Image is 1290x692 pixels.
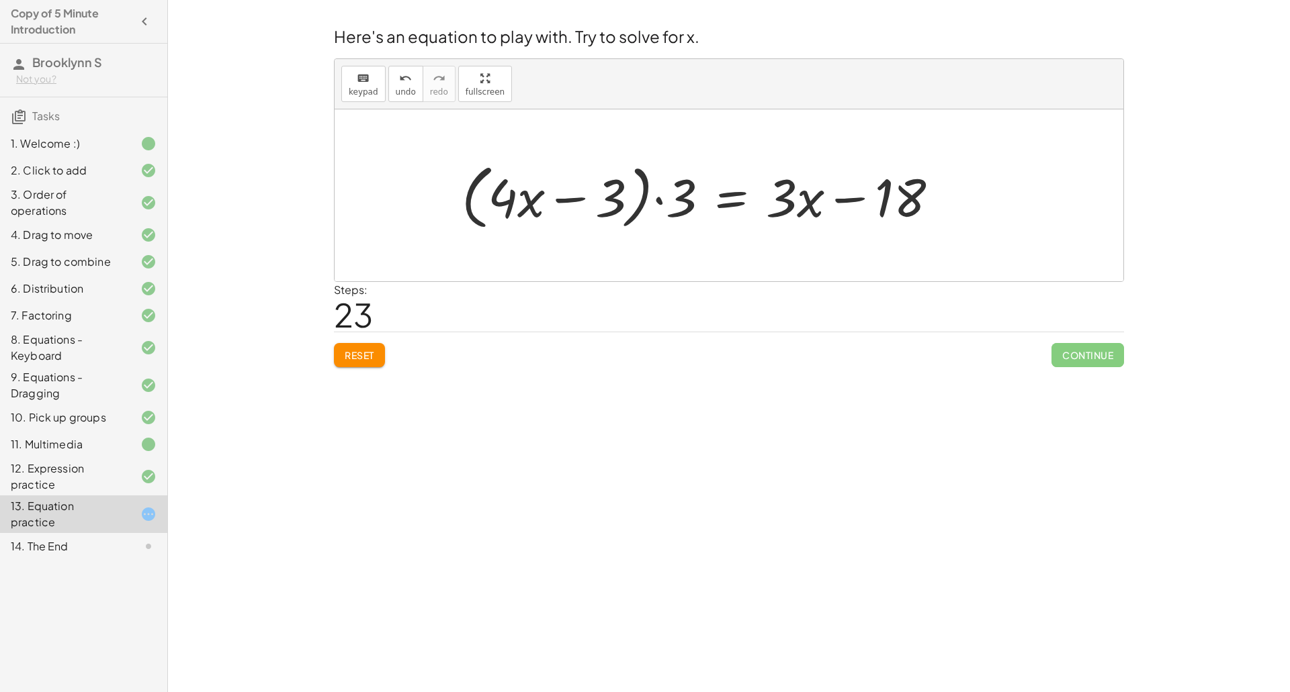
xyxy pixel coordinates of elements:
button: keyboardkeypad [341,66,386,102]
div: 7. Factoring [11,307,119,324]
h4: Copy of 5 Minute Introduction [11,5,132,38]
span: Tasks [32,109,60,123]
div: 12. Expression practice [11,460,119,493]
div: 13. Equation practice [11,498,119,530]
i: Task finished and correct. [140,227,157,243]
i: Task finished. [140,136,157,152]
i: Task finished and correct. [140,307,157,324]
div: 9. Equations - Dragging [11,369,119,401]
div: 11. Multimedia [11,436,119,452]
button: undoundo [388,66,423,102]
span: Brooklynn S [32,54,102,70]
i: Task finished and correct. [140,468,157,485]
button: redoredo [423,66,456,102]
button: Reset [334,343,385,367]
i: redo [433,70,445,87]
div: 2. Click to add [11,162,119,179]
span: 23 [334,294,373,335]
span: undo [396,87,416,97]
span: keypad [349,87,378,97]
div: 10. Pick up groups [11,409,119,426]
span: fullscreen [466,87,505,97]
div: 14. The End [11,538,119,554]
div: 8. Equations - Keyboard [11,332,119,364]
button: fullscreen [458,66,512,102]
span: Here's an equation to play with. Try to solve for x. [334,26,699,46]
i: Task finished and correct. [140,340,157,356]
i: Task started. [140,506,157,522]
div: 5. Drag to combine [11,254,119,270]
div: Not you? [16,72,157,86]
div: 4. Drag to move [11,227,119,243]
i: Task finished and correct. [140,377,157,393]
span: Reset [345,349,374,361]
i: Task finished. [140,436,157,452]
div: 1. Welcome :) [11,136,119,152]
div: 3. Order of operations [11,187,119,219]
i: keyboard [357,70,370,87]
i: Task finished and correct. [140,281,157,297]
i: Task not started. [140,538,157,554]
label: Steps: [334,283,368,297]
i: Task finished and correct. [140,195,157,211]
span: redo [430,87,448,97]
i: Task finished and correct. [140,409,157,426]
i: Task finished and correct. [140,254,157,270]
div: 6. Distribution [11,281,119,297]
i: undo [399,70,412,87]
i: Task finished and correct. [140,162,157,179]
